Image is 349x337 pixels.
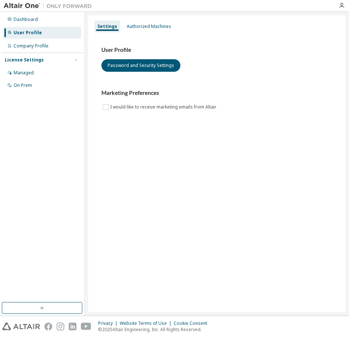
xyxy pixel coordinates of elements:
div: Dashboard [14,17,38,22]
label: I would like to receive marketing emails from Altair [110,103,218,111]
h3: User Profile [101,46,332,54]
h3: Marketing Preferences [101,89,332,97]
div: Company Profile [14,43,48,49]
div: Authorized Machines [127,24,171,29]
div: User Profile [14,30,42,36]
div: Settings [97,24,117,29]
img: youtube.svg [81,323,91,330]
img: facebook.svg [44,323,52,330]
div: Website Terms of Use [120,320,174,326]
div: Cookie Consent [174,320,212,326]
img: Altair One [4,2,96,10]
img: instagram.svg [57,323,64,330]
div: License Settings [5,57,44,63]
div: On Prem [14,82,32,88]
div: Privacy [98,320,120,326]
img: altair_logo.svg [2,323,40,330]
div: Managed [14,70,34,76]
button: Password and Security Settings [101,59,180,72]
img: linkedin.svg [69,323,76,330]
p: © 2025 Altair Engineering, Inc. All Rights Reserved. [98,326,212,333]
